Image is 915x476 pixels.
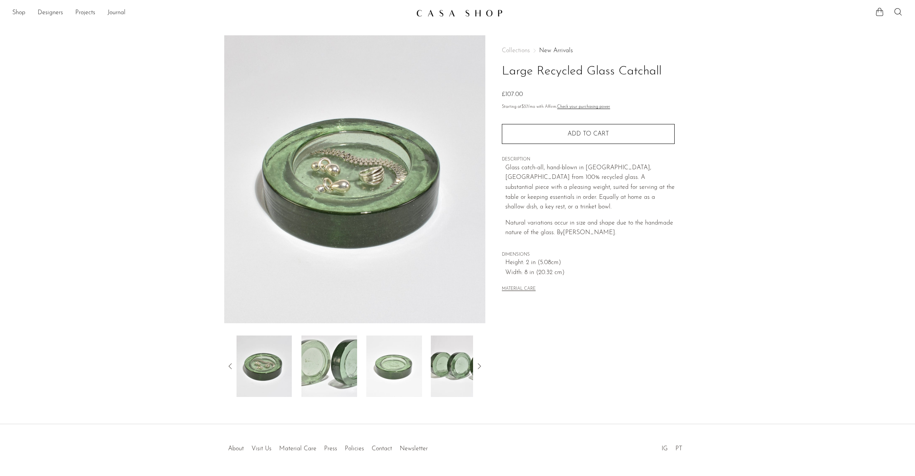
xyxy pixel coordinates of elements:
a: Designers [38,8,63,18]
a: PT [675,446,682,452]
img: Large Recycled Glass Catchall [236,336,292,397]
a: IG [662,446,668,452]
img: Large Recycled Glass Catchall [431,336,487,397]
span: Height: 2 in (5.08cm) [505,258,675,268]
button: MATERIAL CARE [502,286,536,292]
a: Press [324,446,337,452]
nav: Desktop navigation [12,7,410,20]
img: Large Recycled Glass Catchall [301,336,357,397]
ul: Social Medias [658,440,686,454]
span: Collections [502,48,530,54]
a: Visit Us [252,446,271,452]
a: New Arrivals [539,48,573,54]
span: £107.00 [502,91,523,98]
a: Check your purchasing power - Learn more about Affirm Financing (opens in modal) [557,105,610,109]
a: Policies [345,446,364,452]
img: Large Recycled Glass Catchall [224,35,486,323]
span: DIMENSIONS [502,251,675,258]
nav: Breadcrumbs [502,48,675,54]
a: About [228,446,244,452]
img: Large Recycled Glass Catchall [366,336,422,397]
span: Add to cart [568,131,609,138]
ul: Quick links [224,440,432,454]
span: DESCRIPTION [502,156,675,163]
h1: Large Recycled Glass Catchall [502,62,675,81]
a: Projects [75,8,95,18]
p: Glass catch-all, hand-blown in [GEOGRAPHIC_DATA], [GEOGRAPHIC_DATA] from 100% recycled glass. A s... [505,163,675,212]
a: Journal [108,8,126,18]
a: Contact [372,446,392,452]
span: Natural variations occur in size and shape due to the handmade nature of the glass. By [PERSON_NA... [505,220,673,236]
button: Add to cart [502,124,675,144]
a: Shop [12,8,25,18]
span: Width: 8 in (20.32 cm) [505,268,675,278]
span: $37 [521,105,528,109]
ul: NEW HEADER MENU [12,7,410,20]
a: Material Care [279,446,316,452]
p: Starting at /mo with Affirm. [502,104,675,111]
